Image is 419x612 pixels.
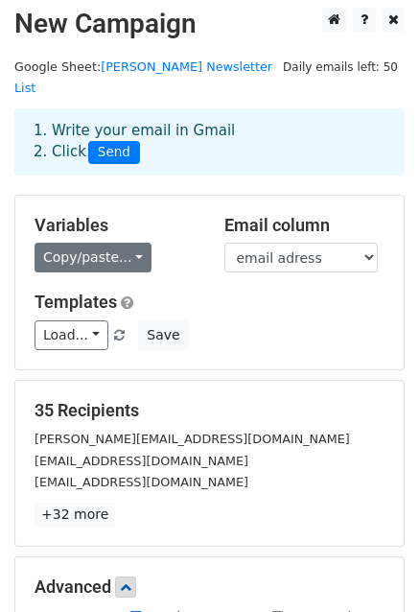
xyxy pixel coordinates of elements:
[276,59,405,74] a: Daily emails left: 50
[35,475,248,489] small: [EMAIL_ADDRESS][DOMAIN_NAME]
[35,292,117,312] a: Templates
[276,57,405,78] span: Daily emails left: 50
[35,432,350,446] small: [PERSON_NAME][EMAIL_ADDRESS][DOMAIN_NAME]
[88,141,140,164] span: Send
[35,503,115,527] a: +32 more
[14,8,405,40] h2: New Campaign
[35,215,196,236] h5: Variables
[323,520,419,612] iframe: Chat Widget
[14,59,272,96] small: Google Sheet:
[35,577,384,598] h5: Advanced
[35,243,151,272] a: Copy/paste...
[35,320,108,350] a: Load...
[224,215,385,236] h5: Email column
[35,400,384,421] h5: 35 Recipients
[35,454,248,468] small: [EMAIL_ADDRESS][DOMAIN_NAME]
[14,59,272,96] a: [PERSON_NAME] Newsletter List
[19,120,400,164] div: 1. Write your email in Gmail 2. Click
[138,320,188,350] button: Save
